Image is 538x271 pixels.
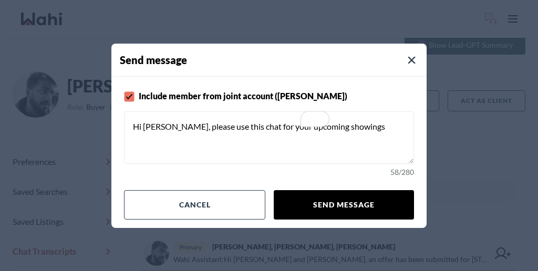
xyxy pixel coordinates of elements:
div: 58 / 280 [124,167,414,178]
button: Cancel [124,190,265,220]
h4: Send message [120,52,427,68]
button: Send message [274,190,414,220]
textarea: To enrich screen reader interactions, please activate Accessibility in Grammarly extension settings [124,111,414,164]
button: Close Modal [406,54,418,67]
label: Include member from joint account ([PERSON_NAME]) [124,89,414,103]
